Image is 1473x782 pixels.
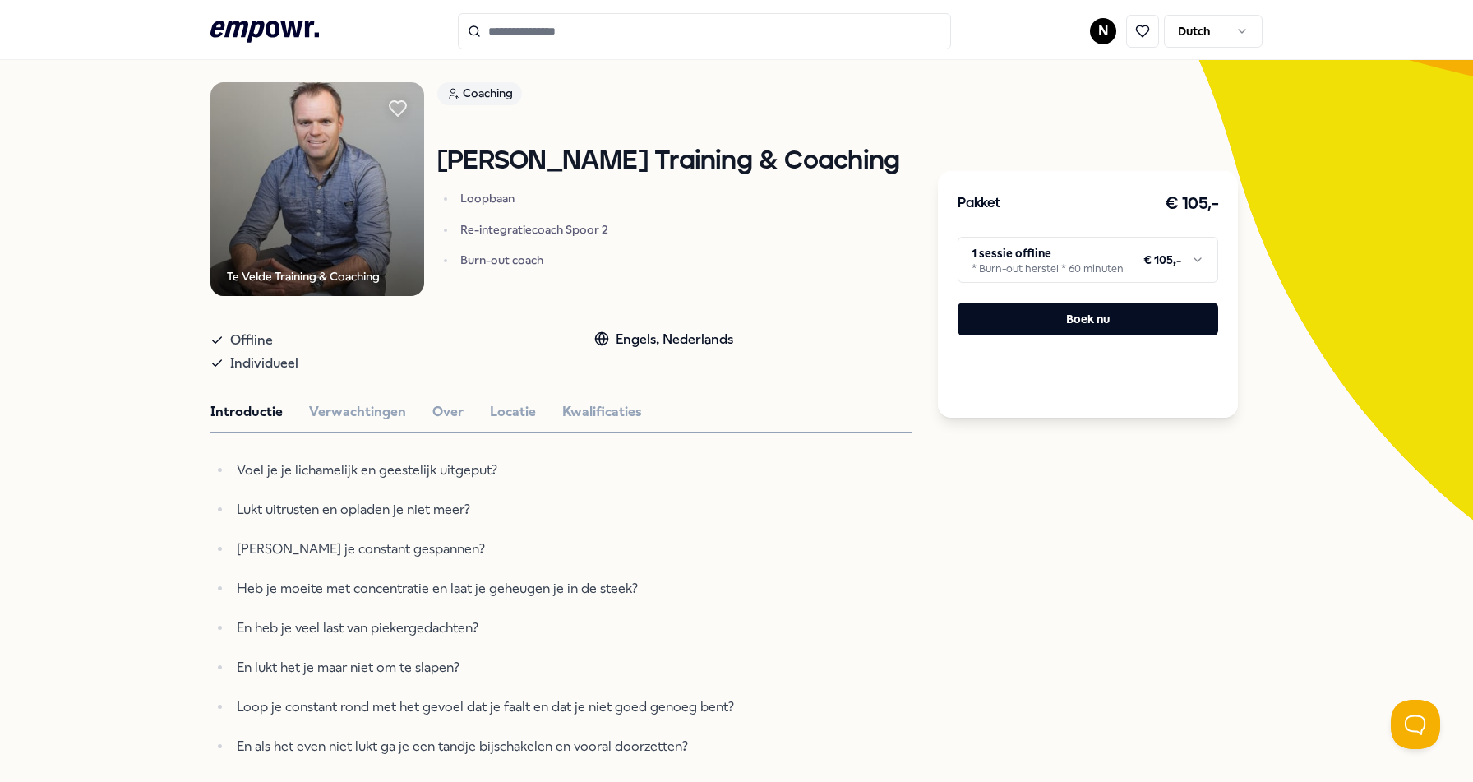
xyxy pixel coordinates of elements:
[210,401,283,423] button: Introductie
[309,401,406,423] button: Verwachtingen
[237,696,745,719] p: Loop je constant rond met het gevoel dat je faalt en dat je niet goed genoeg bent?
[958,303,1218,335] button: Boek nu
[230,329,273,352] span: Offline
[230,352,298,375] span: Individueel
[237,577,745,600] p: Heb je moeite met concentratie en laat je geheugen je in de steek?
[490,401,536,423] button: Locatie
[594,329,733,350] div: Engels, Nederlands
[437,147,899,176] h1: [PERSON_NAME] Training & Coaching
[1391,700,1440,749] iframe: Help Scout Beacon - Open
[237,498,745,521] p: Lukt uitrusten en opladen je niet meer?
[237,617,745,640] p: En heb je veel last van piekergedachten?
[1165,191,1219,217] h3: € 105,-
[562,401,642,423] button: Kwalificaties
[437,82,899,111] a: Coaching
[958,193,1000,215] h3: Pakket
[460,252,899,268] p: Burn-out coach
[227,267,380,285] div: Te Velde Training & Coaching
[210,82,424,296] img: Product Image
[458,13,951,49] input: Search for products, categories or subcategories
[237,656,745,679] p: En lukt het je maar niet om te slapen?
[237,735,745,758] p: En als het even niet lukt ga je een tandje bijschakelen en vooral doorzetten?
[237,459,745,482] p: Voel je je lichamelijk en geestelijk uitgeput?
[432,401,464,423] button: Over
[1090,18,1116,44] button: N
[437,82,522,105] div: Coaching
[460,221,899,238] p: Re-integratiecoach Spoor 2
[460,190,899,206] p: Loopbaan
[237,538,745,561] p: [PERSON_NAME] je constant gespannen?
